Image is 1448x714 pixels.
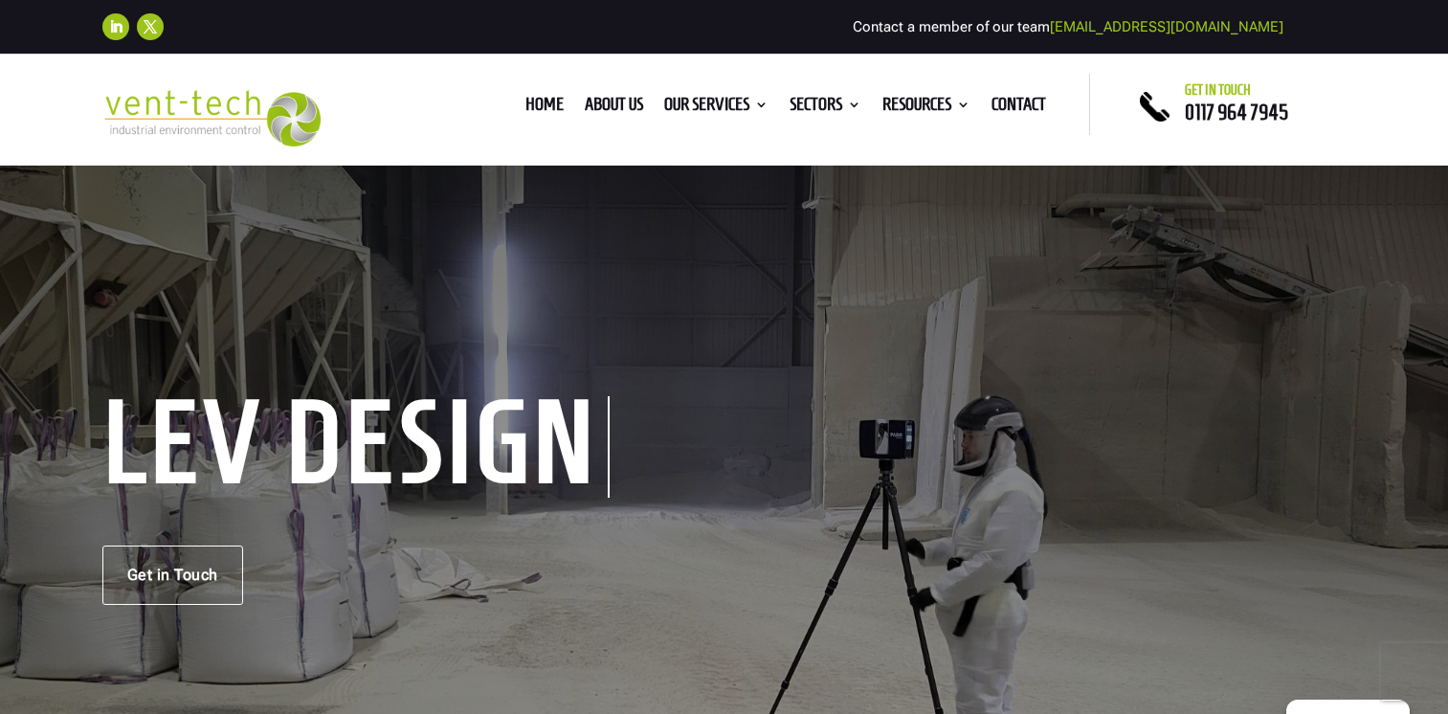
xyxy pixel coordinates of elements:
[102,546,243,605] a: Get in Touch
[882,98,970,119] a: Resources
[102,396,610,498] h1: LEV Design
[102,90,322,146] img: 2023-09-27T08_35_16.549ZVENT-TECH---Clear-background
[1050,18,1283,35] a: [EMAIL_ADDRESS][DOMAIN_NAME]
[137,13,164,40] a: Follow on X
[102,13,129,40] a: Follow on LinkedIn
[853,18,1283,35] span: Contact a member of our team
[1185,100,1288,123] a: 0117 964 7945
[664,98,769,119] a: Our Services
[525,98,564,119] a: Home
[585,98,643,119] a: About us
[1185,82,1251,98] span: Get in touch
[991,98,1046,119] a: Contact
[790,98,861,119] a: Sectors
